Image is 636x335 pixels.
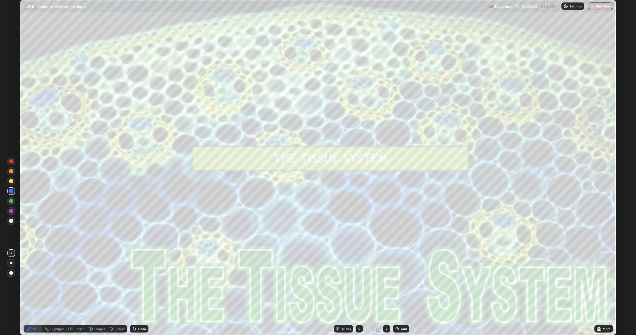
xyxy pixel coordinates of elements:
[94,327,105,330] div: Shapes
[395,326,400,331] img: add-slide-button
[588,2,613,10] button: End Class
[366,327,372,331] div: 52
[495,4,512,9] p: Recording
[401,327,407,330] div: Add
[25,4,34,9] p: LIVE
[489,4,494,9] img: recording.375f2c34.svg
[116,327,125,330] div: Select
[138,327,146,330] div: Undo
[50,327,64,330] div: Highlight
[570,5,582,8] p: Settings
[373,327,375,331] div: /
[342,327,351,330] div: Slides
[38,4,86,9] p: Anatomy of flowering plants
[33,327,39,330] div: Pen
[376,326,380,332] div: 68
[563,4,568,9] img: class-settings-icons
[75,327,84,330] div: Eraser
[603,327,611,330] div: More
[590,4,595,9] img: end-class-cross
